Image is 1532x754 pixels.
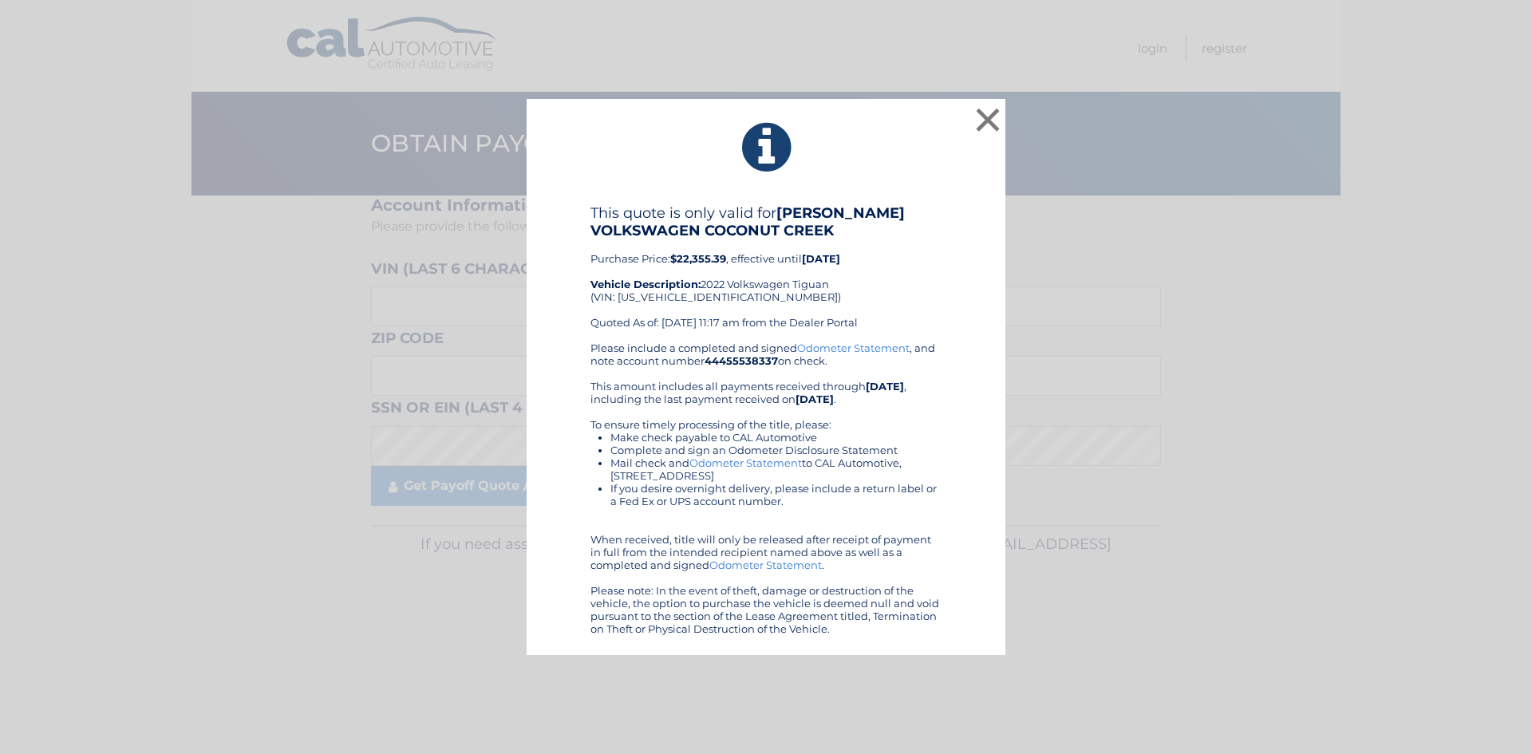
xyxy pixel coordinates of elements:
li: Mail check and to CAL Automotive, [STREET_ADDRESS] [610,456,942,482]
a: Odometer Statement [689,456,802,469]
b: $22,355.39 [670,252,726,265]
div: Please include a completed and signed , and note account number on check. This amount includes al... [590,341,942,635]
li: If you desire overnight delivery, please include a return label or a Fed Ex or UPS account number. [610,482,942,507]
li: Make check payable to CAL Automotive [610,431,942,444]
strong: Vehicle Description: [590,278,701,290]
b: [DATE] [866,380,904,393]
li: Complete and sign an Odometer Disclosure Statement [610,444,942,456]
b: [PERSON_NAME] VOLKSWAGEN COCONUT CREEK [590,204,905,239]
button: × [972,104,1004,136]
b: 44455538337 [705,354,778,367]
h4: This quote is only valid for [590,204,942,239]
a: Odometer Statement [797,341,910,354]
b: [DATE] [802,252,840,265]
a: Odometer Statement [709,559,822,571]
div: Purchase Price: , effective until 2022 Volkswagen Tiguan (VIN: [US_VEHICLE_IDENTIFICATION_NUMBER]... [590,204,942,341]
b: [DATE] [796,393,834,405]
